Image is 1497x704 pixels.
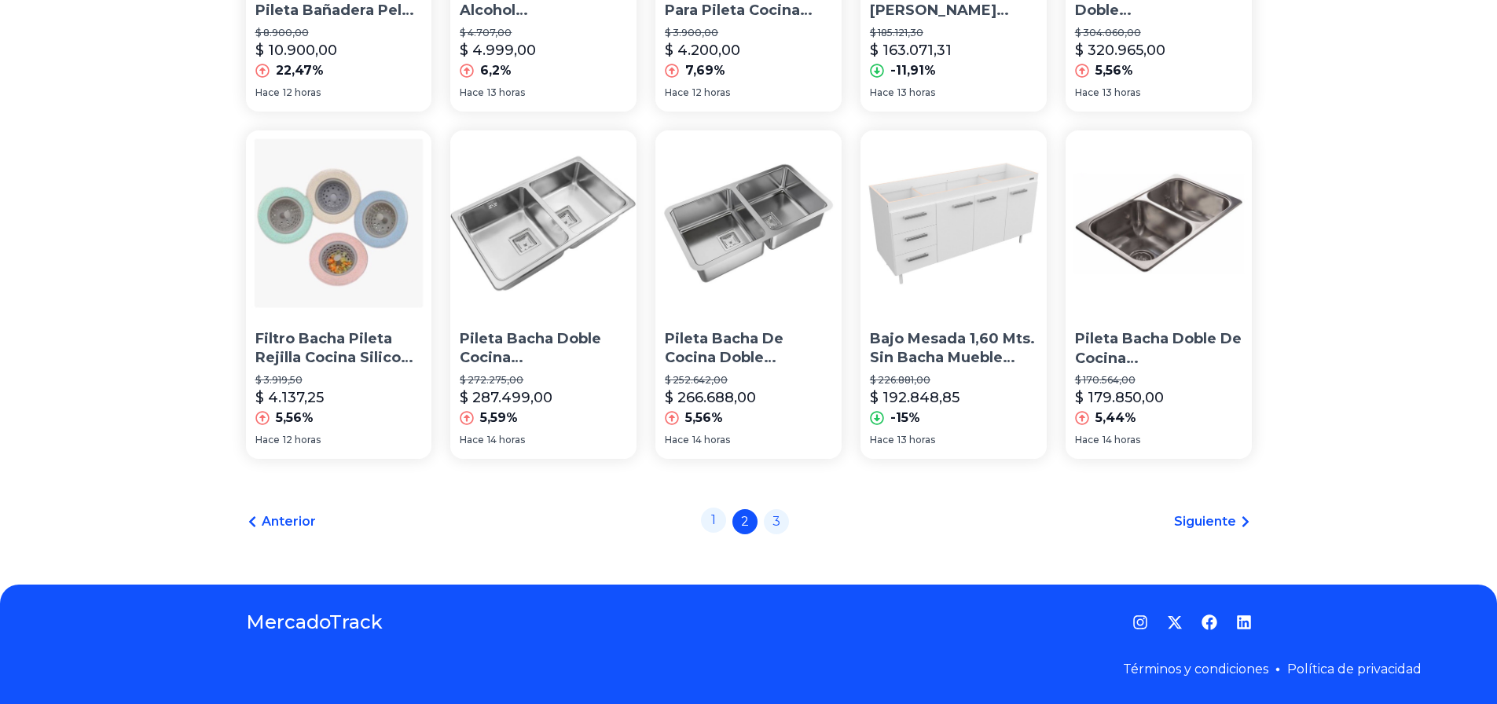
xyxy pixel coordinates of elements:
[246,130,432,459] a: Filtro Bacha Pileta Rejilla Cocina Silicona Tapon Universal Filtro Bacha Pileta Rejilla Cocina Si...
[1075,39,1165,61] p: $ 320.965,00
[655,130,842,317] img: Pileta Bacha De Cocina Doble Johnson Quadra Q76 Acero Inox
[480,409,518,427] p: 5,59%
[1287,662,1422,676] a: Política de privacidad
[897,86,935,99] span: 13 horas
[1174,512,1252,531] a: Siguiente
[1236,614,1252,630] a: LinkedIn
[685,409,723,427] p: 5,56%
[460,434,484,446] span: Hace
[870,374,1037,387] p: $ 226.881,00
[276,409,314,427] p: 5,56%
[255,27,423,39] p: $ 8.900,00
[860,130,1047,459] a: Bajo Mesada 1,60 Mts. Sin Bacha Mueble Cocina MelaminaBajo Mesada 1,60 Mts. Sin Bacha Mueble Coci...
[1202,614,1217,630] a: Facebook
[1132,614,1148,630] a: Instagram
[283,434,321,446] span: 12 horas
[701,508,726,533] a: 1
[890,409,920,427] p: -15%
[460,374,627,387] p: $ 272.275,00
[460,86,484,99] span: Hace
[692,434,730,446] span: 14 horas
[1103,434,1140,446] span: 14 horas
[1075,329,1242,368] p: Pileta Bacha Doble De Cocina [PERSON_NAME] R63/18f Acero Inox.
[1103,86,1140,99] span: 13 horas
[870,39,952,61] p: $ 163.071,31
[262,512,316,531] span: Anterior
[460,329,627,368] p: Pileta Bacha Doble Cocina [PERSON_NAME] Quadra Q76a
[1174,512,1236,531] span: Siguiente
[460,27,627,39] p: $ 4.707,00
[246,130,432,317] img: Filtro Bacha Pileta Rejilla Cocina Silicona Tapon Universal
[450,130,637,317] img: Pileta Bacha Doble Cocina Johnson Quadra Q76a
[1075,374,1242,387] p: $ 170.564,00
[255,387,324,409] p: $ 4.137,25
[860,130,1047,317] img: Bajo Mesada 1,60 Mts. Sin Bacha Mueble Cocina Melamina
[1167,614,1183,630] a: Twitter
[870,434,894,446] span: Hace
[665,39,740,61] p: $ 4.200,00
[764,509,789,534] a: 3
[870,86,894,99] span: Hace
[1095,61,1133,80] p: 5,56%
[255,329,423,368] p: Filtro Bacha Pileta Rejilla Cocina Silicona Tapon Universal
[255,86,280,99] span: Hace
[665,86,689,99] span: Hace
[283,86,321,99] span: 12 horas
[1075,27,1242,39] p: $ 304.060,00
[460,39,536,61] p: $ 4.999,00
[655,130,842,459] a: Pileta Bacha De Cocina Doble Johnson Quadra Q76 Acero InoxPileta Bacha De Cocina Doble [PERSON_NA...
[665,374,832,387] p: $ 252.642,00
[1066,130,1252,317] img: Pileta Bacha Doble De Cocina Johnson R63/18f Acero Inox.
[665,27,832,39] p: $ 3.900,00
[665,434,689,446] span: Hace
[450,130,637,459] a: Pileta Bacha Doble Cocina Johnson Quadra Q76aPileta Bacha Doble Cocina [PERSON_NAME] Quadra Q76a$...
[255,374,423,387] p: $ 3.919,50
[246,512,316,531] a: Anterior
[665,387,756,409] p: $ 266.688,00
[487,434,525,446] span: 14 horas
[870,387,959,409] p: $ 192.848,85
[487,86,525,99] span: 13 horas
[1075,434,1099,446] span: Hace
[692,86,730,99] span: 12 horas
[1075,387,1164,409] p: $ 179.850,00
[1123,662,1268,676] a: Términos y condiciones
[870,27,1037,39] p: $ 185.121,30
[1095,409,1136,427] p: 5,44%
[1075,86,1099,99] span: Hace
[890,61,936,80] p: -11,91%
[460,387,552,409] p: $ 287.499,00
[897,434,935,446] span: 13 horas
[1066,130,1252,459] a: Pileta Bacha Doble De Cocina Johnson R63/18f Acero Inox.Pileta Bacha Doble De Cocina [PERSON_NAME...
[685,61,725,80] p: 7,69%
[870,329,1037,368] p: Bajo Mesada 1,60 Mts. Sin Bacha Mueble Cocina Melamina
[255,39,337,61] p: $ 10.900,00
[255,434,280,446] span: Hace
[246,610,383,635] a: MercadoTrack
[480,61,512,80] p: 6,2%
[665,329,832,368] p: Pileta Bacha De Cocina Doble [PERSON_NAME] Quadra Q76 Acero Inox
[276,61,324,80] p: 22,47%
